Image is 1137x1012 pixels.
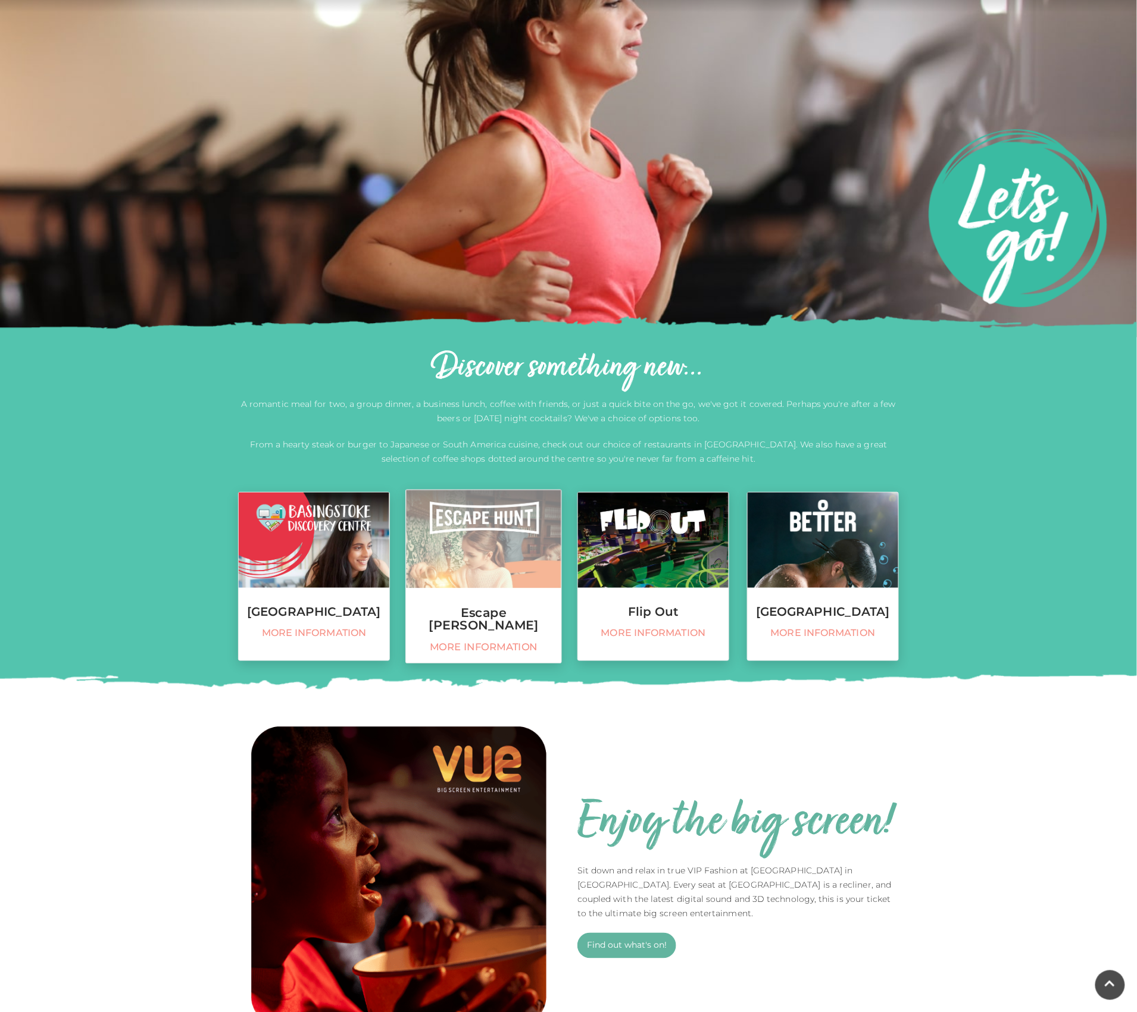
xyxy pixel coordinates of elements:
h2: Discover something new... [238,349,899,387]
p: Sit down and relax in true VIP Fashion at [GEOGRAPHIC_DATA] in [GEOGRAPHIC_DATA]. Every seat at [... [577,864,899,921]
span: More information [584,627,723,639]
h3: [GEOGRAPHIC_DATA] [748,606,898,618]
a: Find out what's on! [577,933,676,958]
p: From a hearty steak or burger to Japanese or South America cuisine, check out our choice of resta... [238,437,899,466]
p: A romantic meal for two, a group dinner, a business lunch, coffee with friends, or just a quick b... [238,397,899,425]
h3: Escape [PERSON_NAME] [406,606,561,632]
img: Escape Hunt, Festival Place, Basingstoke [406,490,561,588]
span: More information [413,641,555,654]
span: More information [754,627,892,639]
h3: Flip Out [578,606,729,618]
h2: Enjoy the big screen! [577,795,894,852]
h3: [GEOGRAPHIC_DATA] [239,606,389,618]
span: More information [245,627,383,639]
